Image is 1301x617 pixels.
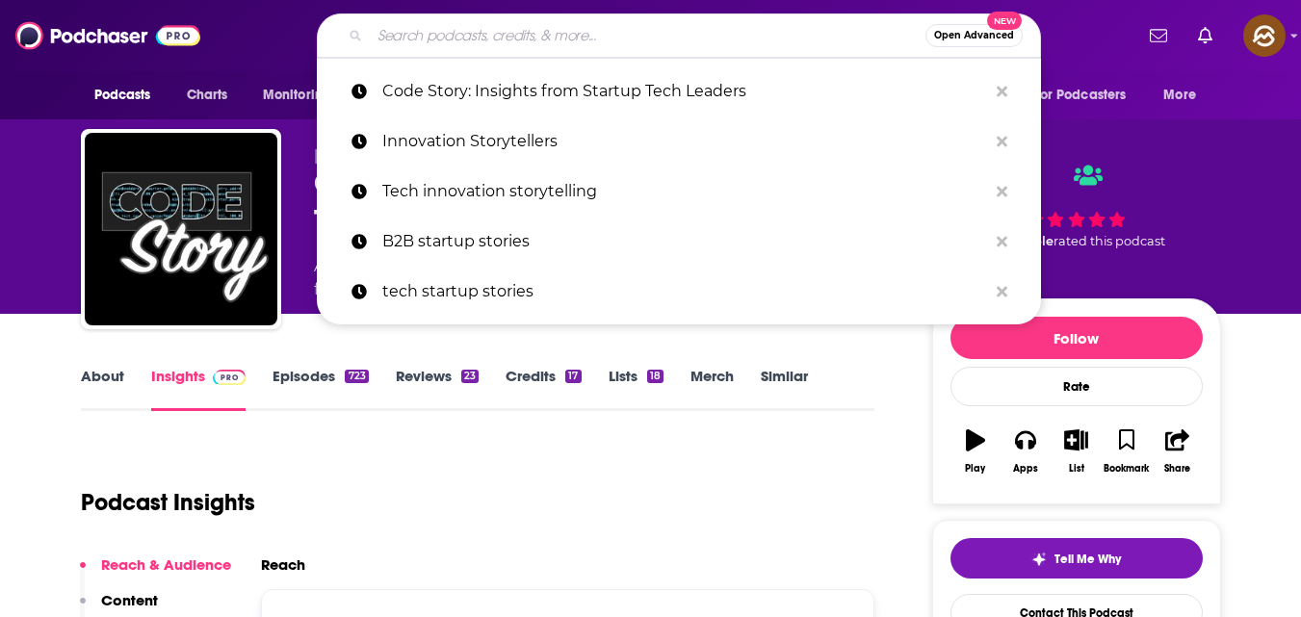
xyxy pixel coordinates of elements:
[1163,82,1196,109] span: More
[382,116,987,167] p: Innovation Storytellers
[950,538,1203,578] button: tell me why sparkleTell Me Why
[317,13,1041,58] div: Search podcasts, credits, & more...
[263,82,331,109] span: Monitoring
[1102,417,1152,486] button: Bookmark
[1104,463,1149,475] div: Bookmark
[934,31,1014,40] span: Open Advanced
[317,217,1041,267] a: B2B startup stories
[213,370,247,385] img: Podchaser Pro
[965,463,985,475] div: Play
[261,555,305,574] h2: Reach
[382,267,987,317] p: tech startup stories
[647,370,664,383] div: 18
[1054,552,1121,567] span: Tell Me Why
[314,278,664,301] span: featuring
[1034,82,1127,109] span: For Podcasters
[1164,463,1190,475] div: Share
[1190,19,1220,52] a: Show notifications dropdown
[314,255,664,301] div: A podcast
[1054,234,1165,248] span: rated this podcast
[81,77,176,114] button: open menu
[690,367,734,411] a: Merch
[1243,14,1286,57] span: Logged in as hey85204
[345,370,368,383] div: 723
[950,367,1203,406] div: Rate
[396,367,479,411] a: Reviews23
[932,146,1221,267] div: 27 peoplerated this podcast
[1243,14,1286,57] button: Show profile menu
[1001,417,1051,486] button: Apps
[761,367,808,411] a: Similar
[151,367,247,411] a: InsightsPodchaser Pro
[925,24,1023,47] button: Open AdvancedNew
[1031,552,1047,567] img: tell me why sparkle
[317,167,1041,217] a: Tech innovation storytelling
[187,82,228,109] span: Charts
[1152,417,1202,486] button: Share
[273,367,368,411] a: Episodes723
[382,167,987,217] p: Tech innovation storytelling
[987,12,1022,30] span: New
[1142,19,1175,52] a: Show notifications dropdown
[382,217,987,267] p: B2B startup stories
[101,555,231,574] p: Reach & Audience
[461,370,479,383] div: 23
[317,116,1041,167] a: Innovation Storytellers
[249,77,356,114] button: open menu
[565,370,581,383] div: 17
[80,555,231,591] button: Reach & Audience
[382,66,987,116] p: Code Story: Insights from Startup Tech Leaders
[81,488,255,517] h1: Podcast Insights
[1150,77,1220,114] button: open menu
[174,77,240,114] a: Charts
[1069,463,1084,475] div: List
[1243,14,1286,57] img: User Profile
[506,367,581,411] a: Credits17
[609,367,664,411] a: Lists18
[370,20,925,51] input: Search podcasts, credits, & more...
[950,417,1001,486] button: Play
[317,267,1041,317] a: tech startup stories
[314,146,656,165] span: [PERSON_NAME] - Startup Founder & CTO
[94,82,151,109] span: Podcasts
[81,367,124,411] a: About
[85,133,277,325] img: Code Story: Insights from Startup Tech Leaders
[1051,417,1101,486] button: List
[1022,77,1155,114] button: open menu
[101,591,158,609] p: Content
[317,66,1041,116] a: Code Story: Insights from Startup Tech Leaders
[15,17,200,54] img: Podchaser - Follow, Share and Rate Podcasts
[950,317,1203,359] button: Follow
[1013,463,1038,475] div: Apps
